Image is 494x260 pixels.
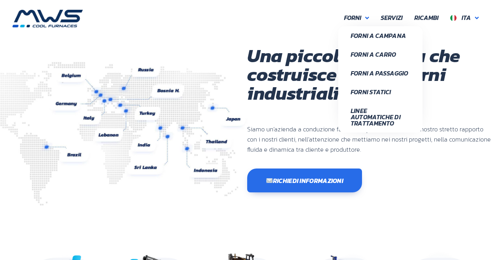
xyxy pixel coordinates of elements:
[408,10,444,26] a: Ricambi
[266,178,273,184] img: ✉️
[375,10,408,26] a: Servizi
[338,64,423,82] a: Forni a Passaggio
[351,70,410,76] span: Forni a Passaggio
[338,10,375,26] a: Forni
[351,51,410,57] span: Forni a Carro
[381,13,403,23] span: Servizi
[338,45,423,64] a: Forni a Carro
[351,32,410,39] span: Forni a Campana
[351,108,410,126] span: Linee Automatiche di Trattamento
[338,101,423,133] a: Linee Automatiche di Trattamento
[414,13,439,23] span: Ricambi
[12,10,83,27] img: MWS s.r.l.
[338,26,423,45] a: Forni a Campana
[338,82,423,101] a: Forni Statici
[351,89,410,95] span: Forni Statici
[462,13,471,22] span: Ita
[444,10,485,26] a: Ita
[247,169,362,192] a: ✉️Richiedi informazioni
[344,13,361,23] span: Forni
[266,178,344,184] span: Richiedi informazioni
